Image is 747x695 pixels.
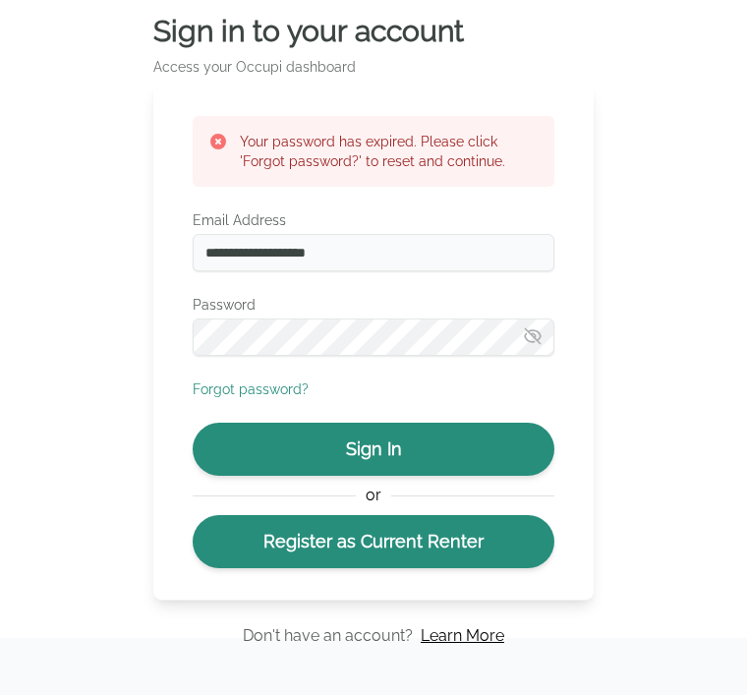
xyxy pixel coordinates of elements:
[356,484,390,507] span: or
[193,210,554,230] label: Email Address
[153,14,594,49] h2: Sign in to your account
[193,379,309,399] button: Forgot password?
[193,423,554,476] button: Sign In
[243,624,413,648] p: Don't have an account?
[193,295,554,315] label: Password
[240,132,539,171] h3: Your password has expired. Please click 'Forgot password?' to reset and continue.
[153,57,594,77] p: Access your Occupi dashboard
[421,624,504,648] a: Learn More
[193,515,554,568] a: Register as Current Renter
